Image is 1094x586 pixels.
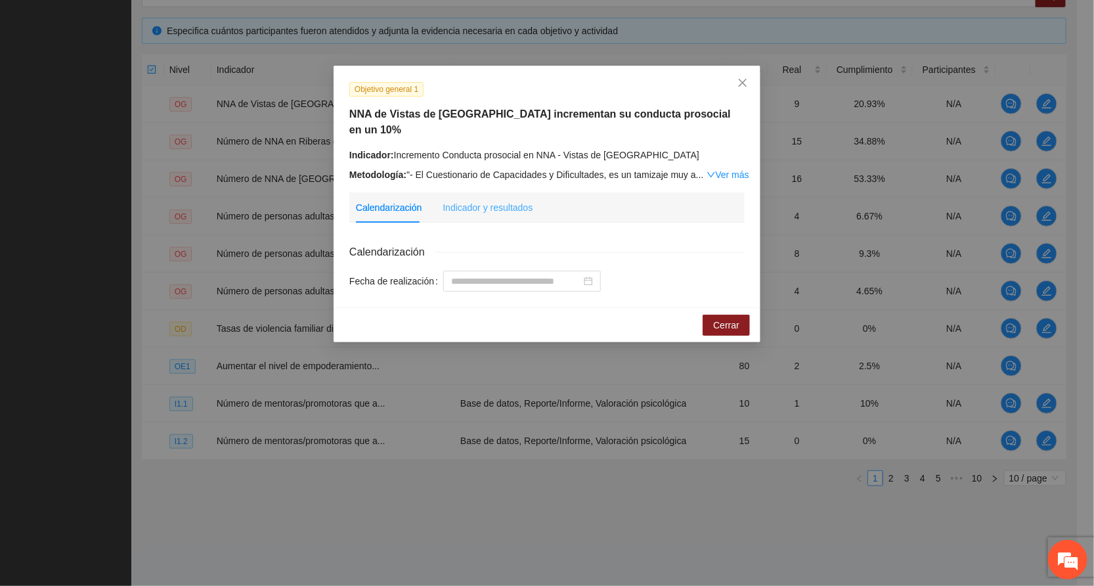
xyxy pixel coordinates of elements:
[725,66,760,101] button: Close
[451,274,581,288] input: Fecha de realización
[713,318,739,332] span: Cerrar
[76,175,181,308] span: Estamos en línea.
[737,78,748,88] span: close
[349,168,745,182] div: "- El Cuestionario de Capacidades y Dificultades, es un tamizaje muy a
[68,67,221,84] div: Chatee con nosotros ahora
[215,7,247,38] div: Minimizar ventana de chat en vivo
[707,170,716,179] span: down
[349,244,435,260] span: Calendarización
[696,169,704,180] span: ...
[349,169,406,180] strong: Metodología:
[707,169,749,180] a: Expand
[7,359,250,405] textarea: Escriba su mensaje y pulse “Intro”
[703,315,750,336] button: Cerrar
[349,148,745,162] div: Incremento Conducta prosocial en NNA - Vistas de [GEOGRAPHIC_DATA]
[349,150,394,160] strong: Indicador:
[349,106,745,138] h5: NNA de Vistas de [GEOGRAPHIC_DATA] incrementan su conducta prosocial en un 10%
[349,82,424,97] span: Objetivo general 1
[356,200,422,215] div: Calendarización
[349,271,443,292] label: Fecha de realización
[443,200,533,215] div: Indicador y resultados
